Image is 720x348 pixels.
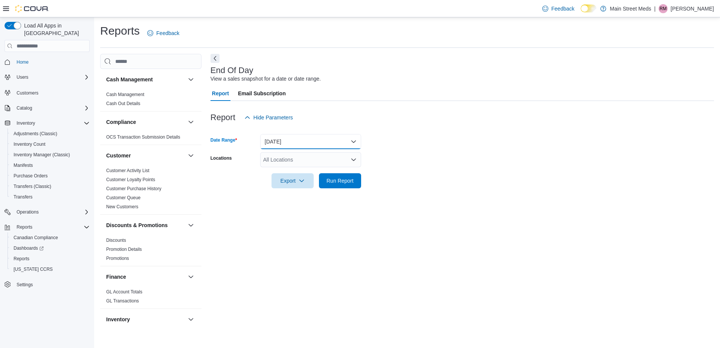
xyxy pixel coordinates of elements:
[14,173,48,179] span: Purchase Orders
[11,265,90,274] span: Washington CCRS
[17,224,32,230] span: Reports
[106,316,185,323] button: Inventory
[14,223,35,232] button: Reports
[106,221,185,229] button: Discounts & Promotions
[11,140,90,149] span: Inventory Count
[276,173,309,188] span: Export
[539,1,577,16] a: Feedback
[106,177,155,183] span: Customer Loyalty Points
[106,256,129,261] a: Promotions
[581,5,596,12] input: Dark Mode
[14,162,33,168] span: Manifests
[11,171,51,180] a: Purchase Orders
[8,232,93,243] button: Canadian Compliance
[241,110,296,125] button: Hide Parameters
[11,265,56,274] a: [US_STATE] CCRS
[106,195,140,201] span: Customer Queue
[2,118,93,128] button: Inventory
[8,243,93,253] a: Dashboards
[186,272,195,281] button: Finance
[14,88,90,97] span: Customers
[17,120,35,126] span: Inventory
[106,152,131,159] h3: Customer
[11,244,90,253] span: Dashboards
[581,12,581,13] span: Dark Mode
[106,316,130,323] h3: Inventory
[11,140,49,149] a: Inventory Count
[186,151,195,160] button: Customer
[11,192,35,201] a: Transfers
[17,282,33,288] span: Settings
[11,182,54,191] a: Transfers (Classic)
[11,171,90,180] span: Purchase Orders
[106,168,149,173] a: Customer Activity List
[106,92,144,98] span: Cash Management
[2,103,93,113] button: Catalog
[106,298,139,304] span: GL Transactions
[14,245,44,251] span: Dashboards
[14,57,90,67] span: Home
[14,280,36,289] a: Settings
[106,289,142,295] a: GL Account Totals
[211,75,321,83] div: View a sales snapshot for a date or date range.
[11,254,90,263] span: Reports
[14,141,46,147] span: Inventory Count
[106,195,140,200] a: Customer Queue
[610,4,651,13] p: Main Street Meds
[654,4,656,13] p: |
[11,150,90,159] span: Inventory Manager (Classic)
[106,247,142,252] a: Promotion Details
[156,29,179,37] span: Feedback
[14,235,58,241] span: Canadian Compliance
[14,223,90,232] span: Reports
[2,222,93,232] button: Reports
[106,298,139,304] a: GL Transactions
[106,134,180,140] a: OCS Transaction Submission Details
[14,58,32,67] a: Home
[551,5,574,12] span: Feedback
[211,155,232,161] label: Locations
[17,74,28,80] span: Users
[106,273,126,281] h3: Finance
[211,137,237,143] label: Date Range
[186,118,195,127] button: Compliance
[106,255,129,261] span: Promotions
[8,192,93,202] button: Transfers
[351,157,357,163] button: Open list of options
[106,221,168,229] h3: Discounts & Promotions
[211,113,235,122] h3: Report
[14,208,42,217] button: Operations
[8,171,93,181] button: Purchase Orders
[106,186,162,191] a: Customer Purchase History
[100,133,201,145] div: Compliance
[11,244,47,253] a: Dashboards
[14,256,29,262] span: Reports
[659,4,668,13] div: Richard Mowery
[17,59,29,65] span: Home
[660,4,667,13] span: RM
[8,128,93,139] button: Adjustments (Classic)
[106,168,149,174] span: Customer Activity List
[11,192,90,201] span: Transfers
[21,22,90,37] span: Load All Apps in [GEOGRAPHIC_DATA]
[272,173,314,188] button: Export
[11,129,90,138] span: Adjustments (Classic)
[15,5,49,12] img: Cova
[14,119,38,128] button: Inventory
[8,160,93,171] button: Manifests
[17,90,38,96] span: Customers
[186,221,195,230] button: Discounts & Promotions
[11,233,90,242] span: Canadian Compliance
[671,4,714,13] p: [PERSON_NAME]
[211,66,253,75] h3: End Of Day
[14,183,51,189] span: Transfers (Classic)
[14,104,35,113] button: Catalog
[186,315,195,324] button: Inventory
[260,134,361,149] button: [DATE]
[2,72,93,82] button: Users
[2,56,93,67] button: Home
[2,207,93,217] button: Operations
[253,114,293,121] span: Hide Parameters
